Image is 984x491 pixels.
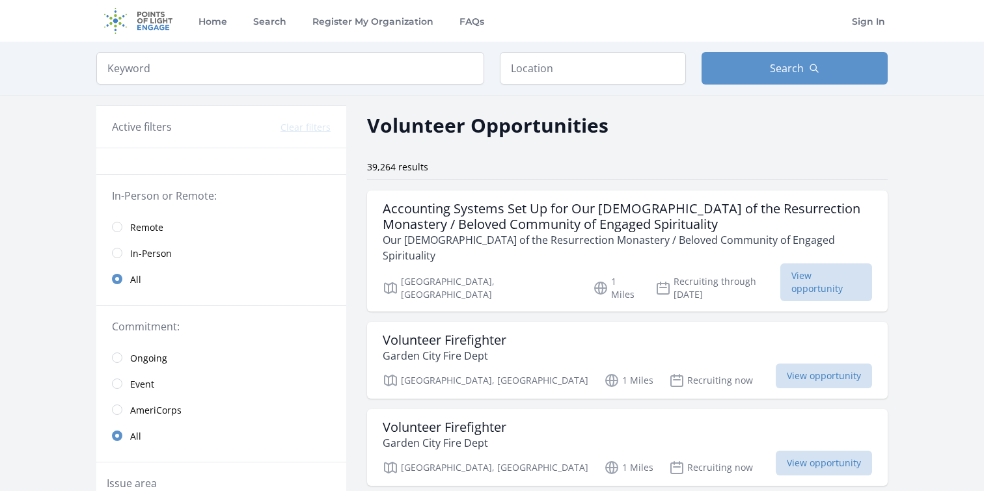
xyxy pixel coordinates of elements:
[780,263,872,301] span: View opportunity
[383,275,577,301] p: [GEOGRAPHIC_DATA], [GEOGRAPHIC_DATA]
[96,345,346,371] a: Ongoing
[96,397,346,423] a: AmeriCorps
[130,247,172,260] span: In-Person
[112,188,331,204] legend: In-Person or Remote:
[383,348,506,364] p: Garden City Fire Dept
[96,423,346,449] a: All
[130,430,141,443] span: All
[702,52,888,85] button: Search
[604,460,653,475] p: 1 Miles
[96,52,484,85] input: Keyword
[776,451,872,475] span: View opportunity
[383,373,588,388] p: [GEOGRAPHIC_DATA], [GEOGRAPHIC_DATA]
[130,404,182,417] span: AmeriCorps
[130,221,163,234] span: Remote
[112,119,172,135] h3: Active filters
[593,275,640,301] p: 1 Miles
[96,214,346,240] a: Remote
[604,373,653,388] p: 1 Miles
[367,409,888,486] a: Volunteer Firefighter Garden City Fire Dept [GEOGRAPHIC_DATA], [GEOGRAPHIC_DATA] 1 Miles Recruiti...
[96,266,346,292] a: All
[383,332,506,348] h3: Volunteer Firefighter
[130,352,167,365] span: Ongoing
[367,322,888,399] a: Volunteer Firefighter Garden City Fire Dept [GEOGRAPHIC_DATA], [GEOGRAPHIC_DATA] 1 Miles Recruiti...
[770,60,804,76] span: Search
[96,371,346,397] a: Event
[500,52,686,85] input: Location
[655,275,781,301] p: Recruiting through [DATE]
[383,232,872,263] p: Our [DEMOGRAPHIC_DATA] of the Resurrection Monastery / Beloved Community of Engaged Spirituality
[383,435,506,451] p: Garden City Fire Dept
[669,460,753,475] p: Recruiting now
[367,161,428,173] span: 39,264 results
[130,378,154,391] span: Event
[96,240,346,266] a: In-Person
[367,111,608,140] h2: Volunteer Opportunities
[367,191,888,312] a: Accounting Systems Set Up for Our [DEMOGRAPHIC_DATA] of the Resurrection Monastery / Beloved Comm...
[280,121,331,134] button: Clear filters
[776,364,872,388] span: View opportunity
[112,319,331,334] legend: Commitment:
[383,460,588,475] p: [GEOGRAPHIC_DATA], [GEOGRAPHIC_DATA]
[107,475,157,491] legend: Issue area
[383,201,872,232] h3: Accounting Systems Set Up for Our [DEMOGRAPHIC_DATA] of the Resurrection Monastery / Beloved Comm...
[669,373,753,388] p: Recruiting now
[383,419,506,435] h3: Volunteer Firefighter
[130,273,141,286] span: All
